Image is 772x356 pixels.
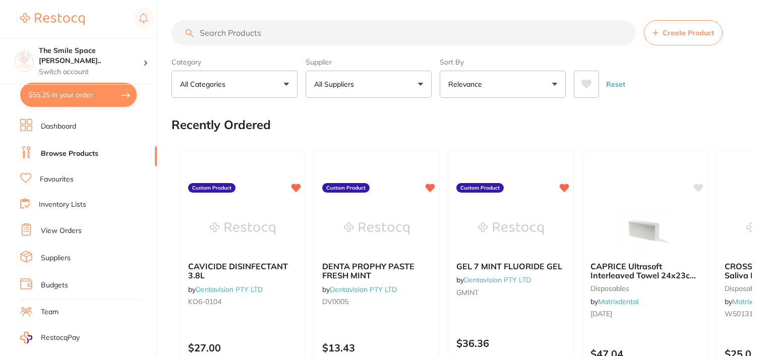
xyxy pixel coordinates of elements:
[39,46,143,66] h4: The Smile Space Lilli Pilli
[440,71,566,98] button: Relevance
[210,203,275,254] img: CAVICIDE DISINFECTANT 3.8L
[590,310,699,318] small: [DATE]
[322,342,431,353] p: $13.43
[41,307,58,317] a: Team
[590,297,638,306] span: by
[39,67,143,77] p: Switch account
[478,203,544,254] img: GEL 7 MINT FLUORIDE GEL
[456,275,531,284] span: by
[188,262,297,280] b: CAVICIDE DISINFECTANT 3.8L
[456,337,565,349] p: $36.36
[20,8,85,31] a: Restocq Logo
[41,253,71,263] a: Suppliers
[20,332,80,343] a: RestocqPay
[456,262,565,271] b: GEL 7 MINT FLUORIDE GEL
[171,71,298,98] button: All Categories
[41,333,80,343] span: RestocqPay
[590,284,699,292] small: disposables
[171,118,271,132] h2: Recently Ordered
[188,183,235,193] label: Custom Product
[456,183,504,193] label: Custom Product
[322,285,397,294] span: by
[598,297,638,306] a: Matrixdental
[448,79,486,89] p: Relevance
[188,342,297,353] p: $27.00
[180,79,229,89] p: All Categories
[188,285,263,294] span: by
[41,122,76,132] a: Dashboard
[330,285,397,294] a: Dentavision PTY LTD
[456,288,565,296] small: GMINT
[41,226,82,236] a: View Orders
[16,51,33,69] img: The Smile Space Lilli Pilli
[440,57,566,67] label: Sort By
[603,71,628,98] button: Reset
[171,20,636,45] input: Search Products
[20,13,85,25] img: Restocq Logo
[612,203,678,254] img: CAPRICE Ultrasoft Interleaved Towel 24x23cm (16 packs of 150) 2324CW
[663,29,714,37] span: Create Product
[464,275,531,284] a: Dentavision PTY LTD
[644,20,723,45] button: Create Product
[41,280,68,290] a: Budgets
[322,298,431,306] small: DV0005
[306,57,432,67] label: Supplier
[306,71,432,98] button: All Suppliers
[196,285,263,294] a: Dentavision PTY LTD
[322,183,370,193] label: Custom Product
[41,149,98,159] a: Browse Products
[188,298,297,306] small: KO6-0104
[20,83,137,107] button: $55.25 in your order
[590,262,699,280] b: CAPRICE Ultrasoft Interleaved Towel 24x23cm (16 packs of 150) 2324CW
[20,332,32,343] img: RestocqPay
[171,57,298,67] label: Category
[39,200,86,210] a: Inventory Lists
[40,174,74,185] a: Favourites
[314,79,358,89] p: All Suppliers
[322,262,431,280] b: DENTA PROPHY PASTE FRESH MINT
[344,203,409,254] img: DENTA PROPHY PASTE FRESH MINT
